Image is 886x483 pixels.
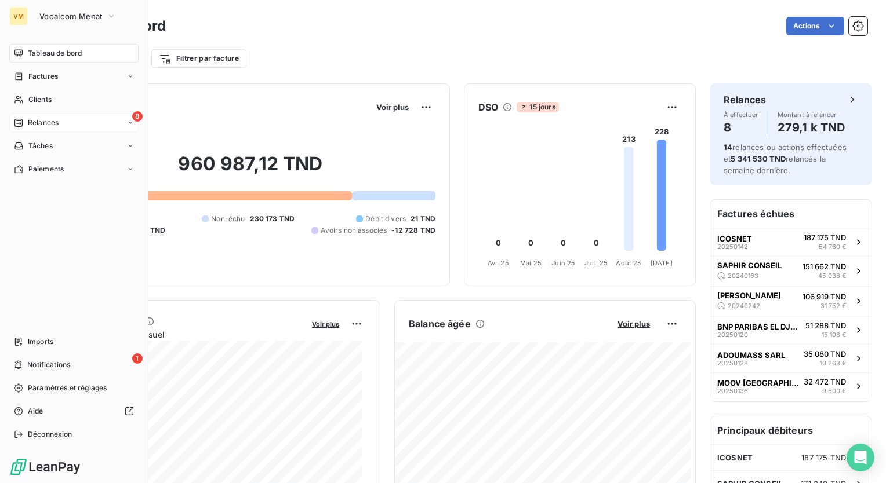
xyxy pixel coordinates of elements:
span: 187 175 TND [801,453,846,462]
span: Paramètres et réglages [28,383,107,393]
span: 35 080 TND [804,349,846,358]
span: -12 728 TND [391,225,435,236]
span: 20250136 [717,387,748,394]
span: [PERSON_NAME] [717,291,781,300]
h2: 960 987,12 TND [66,152,435,187]
span: Montant à relancer [778,111,845,118]
span: ICOSNET [717,234,752,243]
button: ADOUMASS SARL2025012835 080 TND10 263 € [710,344,872,372]
span: Paiements [28,164,64,174]
span: Avoirs non associés [321,225,387,236]
tspan: Avr. 25 [488,259,509,267]
button: Actions [786,17,844,35]
span: Clients [28,94,52,105]
button: BNP PARIBAS EL DJAZAIR2025012051 288 TND15 108 € [710,316,872,345]
button: SAPHIR CONSEIL20240163151 662 TND45 038 € [710,256,872,286]
span: Voir plus [312,320,339,328]
span: 15 jours [517,102,558,112]
h6: Relances [724,93,766,107]
span: 21 TND [411,214,435,224]
span: Voir plus [618,319,650,328]
h4: 8 [724,118,758,137]
span: 230 173 TND [250,214,295,224]
span: 20250142 [717,243,748,250]
span: Factures [28,71,58,82]
span: Chiffre d'affaires mensuel [66,328,304,341]
h6: Principaux débiteurs [710,416,872,444]
tspan: Juin 25 [551,259,575,267]
span: SAPHIR CONSEIL [717,261,782,270]
span: 14 [724,142,732,152]
span: Débit divers [365,214,406,224]
span: Tâches [28,141,53,151]
tspan: Août 25 [616,259,641,267]
span: 20250128 [717,360,748,367]
tspan: Mai 25 [520,259,542,267]
span: 32 472 TND [804,377,846,386]
span: 9 500 € [822,386,846,396]
span: Relances [28,118,59,128]
span: 8 [132,111,143,122]
span: 31 752 € [820,301,846,311]
span: Non-échu [211,214,245,224]
span: BNP PARIBAS EL DJAZAIR [717,322,801,331]
span: 54 760 € [819,242,846,252]
tspan: [DATE] [651,259,673,267]
img: Logo LeanPay [9,458,81,476]
span: 106 919 TND [803,292,846,301]
button: Filtrer par facture [151,49,246,68]
span: 15 108 € [822,330,846,340]
span: 20250120 [717,331,748,338]
button: MOOV [GEOGRAPHIC_DATA] [GEOGRAPHIC_DATA]2025013632 472 TND9 500 € [710,372,872,401]
span: Tableau de bord [28,48,82,58]
tspan: Juil. 25 [584,259,608,267]
span: Déconnexion [28,429,72,440]
button: Voir plus [614,319,653,329]
div: Open Intercom Messenger [847,444,874,471]
span: À effectuer [724,111,758,118]
a: Aide [9,402,139,420]
button: [PERSON_NAME]20240242106 919 TND31 752 € [710,286,872,316]
button: Voir plus [373,102,412,112]
span: ICOSNET [717,453,753,462]
h6: Balance âgée [409,317,471,331]
span: 5 341 530 TND [731,154,786,163]
span: 51 288 TND [805,321,846,330]
span: 20240242 [728,302,760,309]
span: 10 263 € [820,358,846,368]
span: 20240163 [728,272,758,279]
span: relances ou actions effectuées et relancés la semaine dernière. [724,142,847,175]
span: Voir plus [376,103,409,112]
h6: DSO [478,100,498,114]
span: 151 662 TND [803,262,846,271]
span: Notifications [27,360,70,370]
span: ADOUMASS SARL [717,350,785,360]
span: 187 175 TND [804,233,846,242]
button: Voir plus [308,319,343,329]
span: 1 [132,353,143,364]
span: Vocalcom Menat [39,12,102,21]
h6: Factures échues [710,200,872,228]
div: VM [9,7,28,25]
span: Imports [28,336,53,347]
h4: 279,1 k TND [778,118,845,137]
button: ICOSNET20250142187 175 TND54 760 € [710,228,872,256]
span: MOOV [GEOGRAPHIC_DATA] [GEOGRAPHIC_DATA] [717,378,799,387]
span: 45 038 € [818,271,846,281]
span: Aide [28,406,43,416]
